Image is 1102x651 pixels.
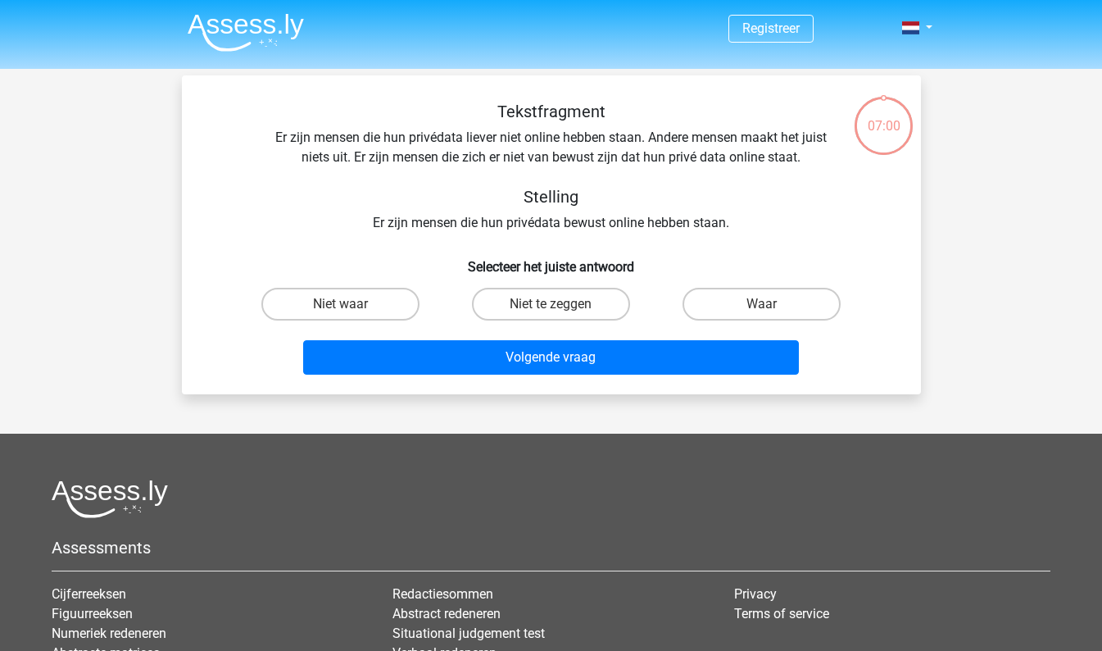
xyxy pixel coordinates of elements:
[52,606,133,621] a: Figuurreeksen
[52,538,1050,558] h5: Assessments
[392,626,545,641] a: Situational judgement test
[392,586,493,602] a: Redactiesommen
[52,626,166,641] a: Numeriek redeneren
[742,20,800,36] a: Registreer
[261,102,842,121] h5: Tekstfragment
[188,13,304,52] img: Assessly
[52,586,126,602] a: Cijferreeksen
[853,95,914,136] div: 07:00
[208,246,895,275] h6: Selecteer het juiste antwoord
[261,187,842,207] h5: Stelling
[472,288,630,321] label: Niet te zeggen
[734,606,829,621] a: Terms of service
[303,340,799,375] button: Volgende vraag
[683,288,841,321] label: Waar
[52,480,168,518] img: Assessly logo
[208,102,895,233] div: Er zijn mensen die hun privédata liever niet online hebben staan. Andere mensen maakt het juist n...
[392,606,501,621] a: Abstract redeneren
[734,586,777,602] a: Privacy
[261,288,419,321] label: Niet waar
